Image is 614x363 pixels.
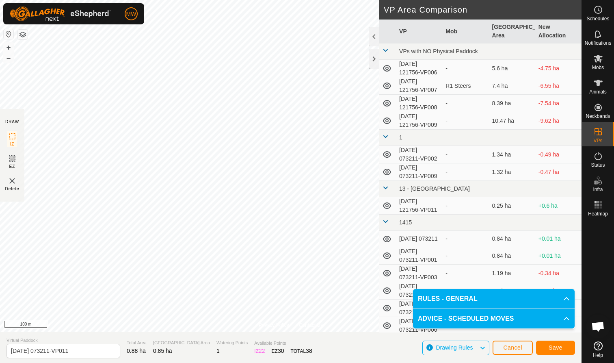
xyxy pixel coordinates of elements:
[4,29,13,39] button: Reset Map
[396,282,442,300] td: [DATE] 073211-VP004
[216,339,248,346] span: Watering Points
[445,202,485,210] div: -
[396,146,442,163] td: [DATE] 073211-VP002
[7,176,17,186] img: VP
[396,77,442,95] td: [DATE] 121756-VP007
[489,197,535,215] td: 0.25 ha
[585,41,611,46] span: Notifications
[489,60,535,77] td: 5.6 ha
[535,95,582,112] td: -7.54 ha
[5,119,19,125] div: DRAW
[18,30,28,39] button: Map Layers
[489,95,535,112] td: 8.39 ha
[254,347,265,355] div: IZ
[399,219,412,226] span: 1415
[445,117,485,125] div: -
[489,163,535,181] td: 1.32 ha
[306,348,312,354] span: 38
[593,353,603,358] span: Help
[535,60,582,77] td: -4.75 ha
[445,150,485,159] div: -
[549,344,562,351] span: Save
[493,341,533,355] button: Cancel
[4,53,13,63] button: –
[153,348,172,354] span: 0.85 ha
[536,341,575,355] button: Save
[291,347,312,355] div: TOTAL
[418,294,478,304] span: RULES - GENERAL
[588,211,608,216] span: Heatmap
[535,20,582,43] th: New Allocation
[503,344,522,351] span: Cancel
[445,287,485,295] div: -
[9,163,15,170] span: EZ
[586,16,609,21] span: Schedules
[399,185,470,192] span: 13 - [GEOGRAPHIC_DATA]
[535,77,582,95] td: -6.55 ha
[127,348,146,354] span: 0.88 ha
[489,247,535,265] td: 0.84 ha
[489,146,535,163] td: 1.34 ha
[396,265,442,282] td: [DATE] 073211-VP003
[535,231,582,247] td: +0.01 ha
[535,146,582,163] td: -0.49 ha
[396,60,442,77] td: [DATE] 121756-VP006
[535,282,582,300] td: -0.35 ha
[535,197,582,215] td: +0.6 ha
[586,314,610,339] div: Open chat
[489,282,535,300] td: 1.2 ha
[396,231,442,247] td: [DATE] 073211
[442,20,489,43] th: Mob
[582,338,614,361] a: Help
[445,252,485,260] div: -
[396,300,442,317] td: [DATE] 073211-VP005
[489,265,535,282] td: 1.19 ha
[591,163,605,167] span: Status
[489,20,535,43] th: [GEOGRAPHIC_DATA] Area
[299,322,323,329] a: Contact Us
[589,89,607,94] span: Animals
[535,163,582,181] td: -0.47 ha
[396,112,442,130] td: [DATE] 121756-VP009
[5,186,19,192] span: Delete
[413,289,575,309] p-accordion-header: RULES - GENERAL
[489,77,535,95] td: 7.4 ha
[535,265,582,282] td: -0.34 ha
[535,247,582,265] td: +0.01 ha
[593,138,602,143] span: VPs
[445,269,485,278] div: -
[445,82,485,90] div: R1 Steers
[384,5,582,15] h2: VP Area Comparison
[396,317,442,335] td: [DATE] 073211-VP006
[418,314,514,324] span: ADVICE - SCHEDULED MOVES
[4,43,13,52] button: +
[593,187,603,192] span: Infra
[436,344,473,351] span: Drawing Rules
[127,339,147,346] span: Total Area
[396,95,442,112] td: [DATE] 121756-VP008
[278,348,284,354] span: 30
[399,134,402,141] span: 1
[413,309,575,328] p-accordion-header: ADVICE - SCHEDULED MOVES
[126,10,136,18] span: MW
[396,20,442,43] th: VP
[445,235,485,243] div: -
[445,64,485,73] div: -
[396,247,442,265] td: [DATE] 073211-VP001
[259,322,289,329] a: Privacy Policy
[10,7,111,21] img: Gallagher Logo
[586,114,610,119] span: Neckbands
[489,231,535,247] td: 0.84 ha
[535,112,582,130] td: -9.62 ha
[10,141,15,147] span: IZ
[399,48,478,54] span: VPs with NO Physical Paddock
[153,339,210,346] span: [GEOGRAPHIC_DATA] Area
[254,340,312,347] span: Available Points
[396,163,442,181] td: [DATE] 073211-VP009
[259,348,265,354] span: 22
[489,112,535,130] td: 10.47 ha
[445,99,485,108] div: -
[396,197,442,215] td: [DATE] 121756-VP011
[592,65,604,70] span: Mobs
[272,347,284,355] div: EZ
